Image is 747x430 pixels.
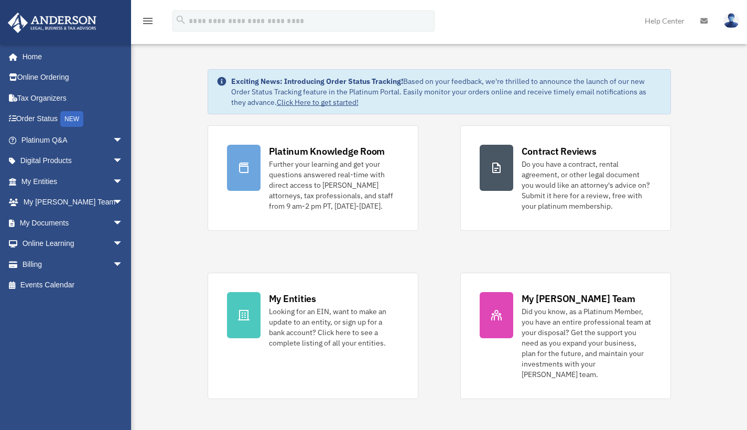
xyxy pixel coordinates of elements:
div: Further your learning and get your questions answered real-time with direct access to [PERSON_NAM... [269,159,399,211]
div: My Entities [269,292,316,305]
span: arrow_drop_down [113,130,134,151]
span: arrow_drop_down [113,150,134,172]
div: Based on your feedback, we're thrilled to announce the launch of our new Order Status Tracking fe... [231,76,662,107]
span: arrow_drop_down [113,212,134,234]
div: Platinum Knowledge Room [269,145,385,158]
a: My Entitiesarrow_drop_down [7,171,139,192]
i: menu [142,15,154,27]
img: Anderson Advisors Platinum Portal [5,13,100,33]
a: My Documentsarrow_drop_down [7,212,139,233]
span: arrow_drop_down [113,171,134,192]
a: Online Ordering [7,67,139,88]
a: Online Learningarrow_drop_down [7,233,139,254]
a: Click Here to get started! [277,98,359,107]
span: arrow_drop_down [113,254,134,275]
i: search [175,14,187,26]
div: Contract Reviews [522,145,597,158]
a: Billingarrow_drop_down [7,254,139,275]
a: menu [142,18,154,27]
a: Platinum Q&Aarrow_drop_down [7,130,139,150]
a: Events Calendar [7,275,139,296]
a: Digital Productsarrow_drop_down [7,150,139,171]
span: arrow_drop_down [113,233,134,255]
div: My [PERSON_NAME] Team [522,292,635,305]
img: User Pic [723,13,739,28]
a: Home [7,46,134,67]
div: Do you have a contract, rental agreement, or other legal document you would like an attorney's ad... [522,159,652,211]
div: NEW [60,111,83,127]
a: My [PERSON_NAME] Teamarrow_drop_down [7,192,139,213]
div: Looking for an EIN, want to make an update to an entity, or sign up for a bank account? Click her... [269,306,399,348]
a: My Entities Looking for an EIN, want to make an update to an entity, or sign up for a bank accoun... [208,273,418,399]
a: Contract Reviews Do you have a contract, rental agreement, or other legal document you would like... [460,125,671,231]
a: Tax Organizers [7,88,139,109]
div: Did you know, as a Platinum Member, you have an entire professional team at your disposal? Get th... [522,306,652,380]
a: Order StatusNEW [7,109,139,130]
a: Platinum Knowledge Room Further your learning and get your questions answered real-time with dire... [208,125,418,231]
a: My [PERSON_NAME] Team Did you know, as a Platinum Member, you have an entire professional team at... [460,273,671,399]
strong: Exciting News: Introducing Order Status Tracking! [231,77,403,86]
span: arrow_drop_down [113,192,134,213]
